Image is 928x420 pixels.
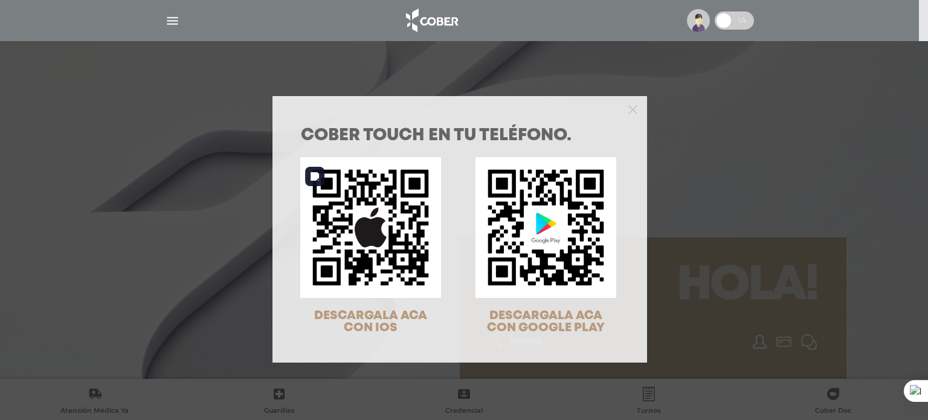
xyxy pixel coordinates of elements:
span: DESCARGALA ACA CON GOOGLE PLAY [487,310,605,334]
h1: COBER TOUCH en tu teléfono. [301,128,619,144]
span: DESCARGALA ACA CON IOS [314,310,427,334]
img: qr-code [475,157,616,298]
button: Close [628,103,637,114]
img: qr-code [300,157,441,298]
